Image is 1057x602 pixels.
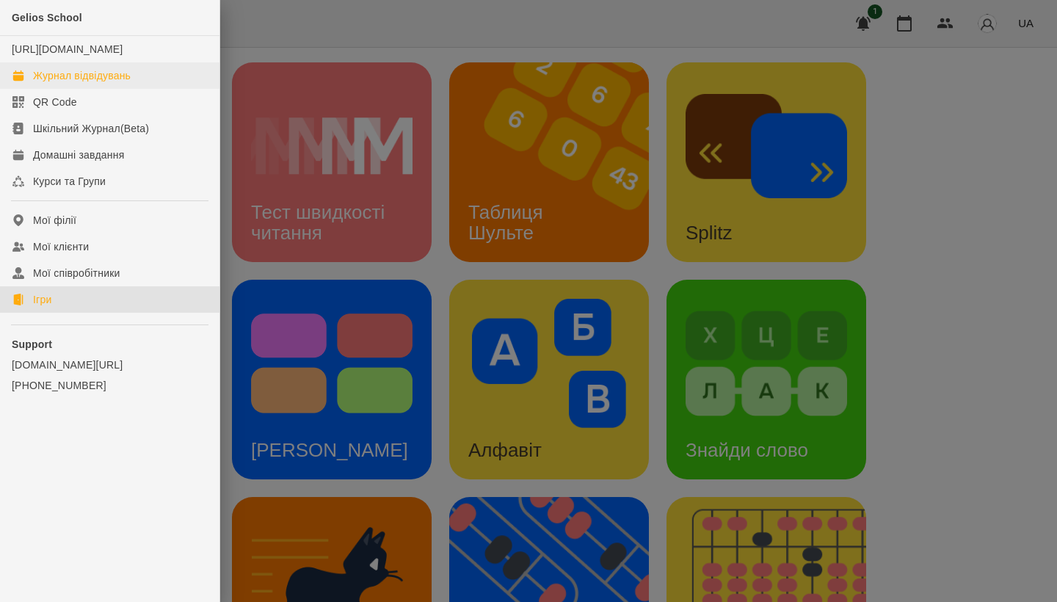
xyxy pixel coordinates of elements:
[33,266,120,280] div: Мої співробітники
[33,148,124,162] div: Домашні завдання
[33,239,89,254] div: Мої клієнти
[12,378,208,393] a: [PHONE_NUMBER]
[33,68,131,83] div: Журнал відвідувань
[33,95,77,109] div: QR Code
[12,12,82,23] span: Gelios School
[33,121,149,136] div: Шкільний Журнал(Beta)
[12,358,208,372] a: [DOMAIN_NAME][URL]
[33,292,51,307] div: Ігри
[33,174,106,189] div: Курси та Групи
[12,43,123,55] a: [URL][DOMAIN_NAME]
[33,213,76,228] div: Мої філії
[12,337,208,352] p: Support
